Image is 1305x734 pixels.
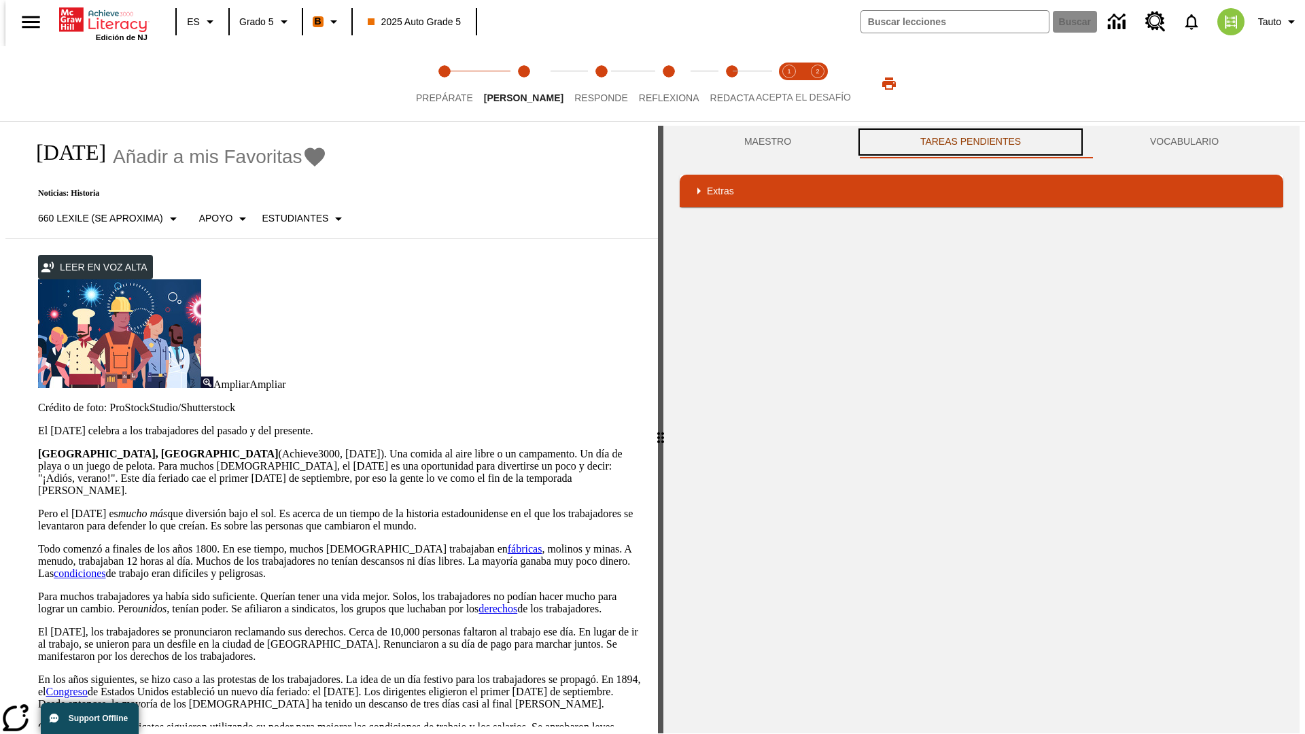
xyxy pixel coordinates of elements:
[38,591,642,615] p: Para muchos trabajadores ya había sido suficiente. Querían tener una vida mejor. Solos, los traba...
[787,68,790,75] text: 1
[199,211,233,226] p: Apoyo
[256,207,352,231] button: Seleccionar estudiante
[249,379,285,390] span: Ampliar
[11,2,51,42] button: Abrir el menú lateral
[38,626,642,663] p: El [DATE], los trabajadores se pronunciaron reclamando sus derechos. Cerca de 10,000 personas fal...
[1174,4,1209,39] a: Notificaciones
[756,92,851,103] span: ACEPTA EL DESAFÍO
[113,146,302,168] span: Añadir a mis Favoritas
[38,425,642,437] p: El [DATE] celebra a los trabajadores del pasado y del presente.
[416,92,473,103] span: Prepárate
[194,207,257,231] button: Tipo de apoyo, Apoyo
[639,92,699,103] span: Reflexiona
[201,377,213,388] img: Ampliar
[96,33,147,41] span: Edición de NJ
[38,508,642,532] p: Pero el [DATE] es que diversión bajo el sol. Es acerca de un tiempo de la historia estadounidense...
[769,46,809,121] button: Acepta el desafío lee step 1 of 2
[22,188,352,198] p: Noticias: Historia
[478,603,517,614] a: derechos
[658,126,663,733] div: Pulsa la tecla de intro o la barra espaciadora y luego presiona las flechas de derecha e izquierd...
[867,71,911,96] button: Imprimir
[118,508,167,519] em: mucho más
[680,126,1283,158] div: Instructional Panel Tabs
[1209,4,1253,39] button: Escoja un nuevo avatar
[628,46,710,121] button: Reflexiona step 4 of 5
[59,5,147,41] div: Portada
[239,15,274,29] span: Grado 5
[861,11,1049,33] input: Buscar campo
[38,255,153,280] button: Leer en voz alta
[5,126,658,727] div: reading
[856,126,1085,158] button: TAREAS PENDIENTES
[213,379,249,390] span: Ampliar
[234,10,298,34] button: Grado: Grado 5, Elige un grado
[38,674,642,710] p: En los años siguientes, se hizo caso a las protestas de los trabajadores. La idea de un día festi...
[315,13,321,30] span: B
[38,211,163,226] p: 660 Lexile (Se aproxima)
[710,92,755,103] span: Redacta
[38,279,201,388] img: una pancarta con fondo azul muestra la ilustración de una fila de diferentes hombres y mujeres co...
[663,126,1300,733] div: activity
[138,603,167,614] em: unidos
[368,15,462,29] span: 2025 Auto Grade 5
[41,703,139,734] button: Support Offline
[38,402,642,414] p: Crédito de foto: ProStockStudio/Shutterstock
[484,92,563,103] span: [PERSON_NAME]
[181,10,224,34] button: Lenguaje: ES, Selecciona un idioma
[680,126,856,158] button: Maestro
[54,567,105,579] a: condiciones
[798,46,837,121] button: Acepta el desafío contesta step 2 of 2
[307,10,347,34] button: Boost El color de la clase es anaranjado. Cambiar el color de la clase.
[46,686,88,697] a: Congreso
[1258,15,1281,29] span: Tauto
[1253,10,1305,34] button: Perfil/Configuración
[113,145,327,169] button: Añadir a mis Favoritas - Día del Trabajo
[1085,126,1283,158] button: VOCABULARIO
[1137,3,1174,40] a: Centro de recursos, Se abrirá en una pestaña nueva.
[38,448,642,497] p: (Achieve3000, [DATE]). Una comida al aire libre o un campamento. Un día de playa o un juego de pe...
[1100,3,1137,41] a: Centro de información
[38,543,642,580] p: Todo comenzó a finales de los años 1800. En ese tiempo, muchos [DEMOGRAPHIC_DATA] trabajaban en ,...
[33,207,187,231] button: Seleccione Lexile, 660 Lexile (Se aproxima)
[680,175,1283,207] div: Extras
[1217,8,1245,35] img: avatar image
[38,448,278,459] strong: [GEOGRAPHIC_DATA], [GEOGRAPHIC_DATA]
[707,184,734,198] p: Extras
[699,46,766,121] button: Redacta step 5 of 5
[22,140,106,165] h1: [DATE]
[187,15,200,29] span: ES
[508,543,542,555] a: fábricas
[574,92,628,103] span: Responde
[563,46,639,121] button: Responde step 3 of 5
[405,46,484,121] button: Prepárate step 1 of 5
[69,714,128,723] span: Support Offline
[473,46,574,121] button: Lee step 2 of 5
[262,211,328,226] p: Estudiantes
[816,68,819,75] text: 2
